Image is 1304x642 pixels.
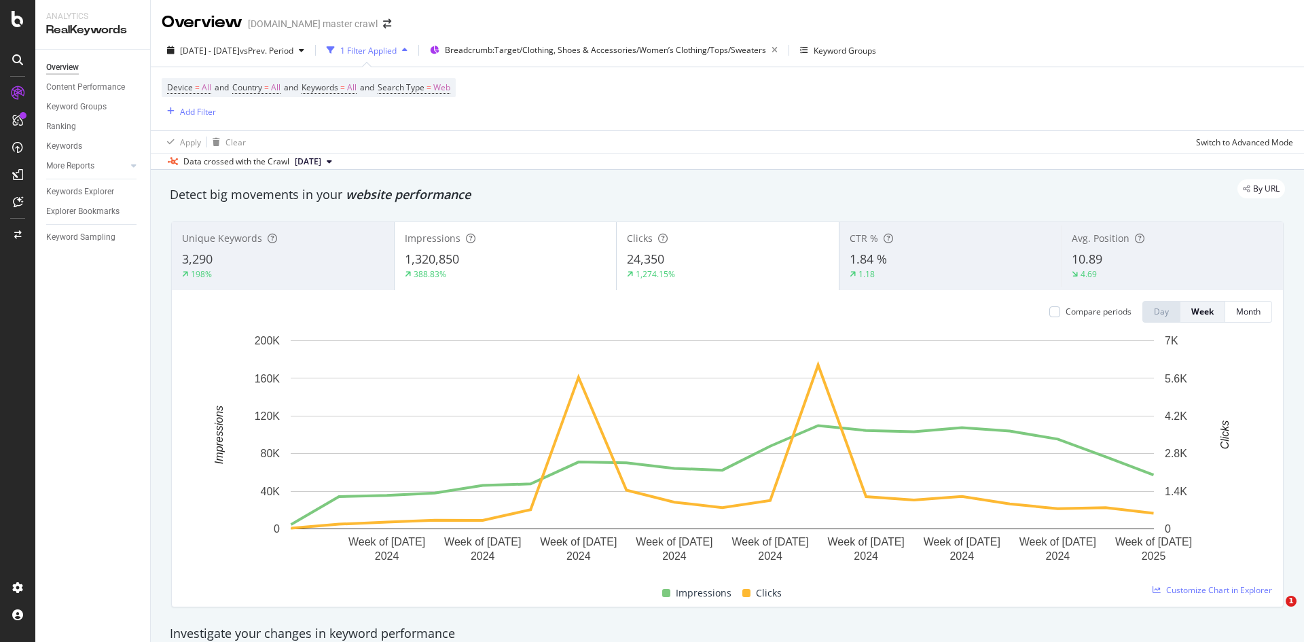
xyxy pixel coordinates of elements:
[207,131,246,153] button: Clear
[255,335,280,346] text: 200K
[1236,306,1261,317] div: Month
[850,232,878,245] span: CTR %
[46,11,139,22] div: Analytics
[180,137,201,148] div: Apply
[255,372,280,384] text: 160K
[240,45,293,56] span: vs Prev. Period
[433,78,450,97] span: Web
[1046,550,1070,562] text: 2024
[295,156,321,168] span: 2024 Dec. 18th
[1142,301,1180,323] button: Day
[46,230,115,245] div: Keyword Sampling
[232,82,262,93] span: Country
[814,45,876,56] div: Keyword Groups
[46,80,125,94] div: Content Performance
[195,82,200,93] span: =
[1115,536,1192,548] text: Week of [DATE]
[340,45,397,56] div: 1 Filter Applied
[46,60,141,75] a: Overview
[264,82,269,93] span: =
[46,22,139,38] div: RealKeywords
[191,268,212,280] div: 198%
[1286,596,1297,607] span: 1
[1180,301,1225,323] button: Week
[321,39,413,61] button: 1 Filter Applied
[1165,448,1187,459] text: 2.8K
[636,536,712,548] text: Week of [DATE]
[182,232,262,245] span: Unique Keywords
[46,185,114,199] div: Keywords Explorer
[1019,536,1096,548] text: Week of [DATE]
[828,536,905,548] text: Week of [DATE]
[1165,486,1187,497] text: 1.4K
[162,131,201,153] button: Apply
[1081,268,1097,280] div: 4.69
[1153,584,1272,596] a: Customize Chart in Explorer
[756,585,782,601] span: Clicks
[924,536,1000,548] text: Week of [DATE]
[46,204,120,219] div: Explorer Bookmarks
[46,185,141,199] a: Keywords Explorer
[46,120,141,134] a: Ranking
[182,251,213,267] span: 3,290
[202,78,211,97] span: All
[360,82,374,93] span: and
[375,550,399,562] text: 2024
[858,268,875,280] div: 1.18
[225,137,246,148] div: Clear
[731,536,808,548] text: Week of [DATE]
[162,103,216,120] button: Add Filter
[271,78,280,97] span: All
[427,82,431,93] span: =
[627,232,653,245] span: Clicks
[676,585,731,601] span: Impressions
[162,39,310,61] button: [DATE] - [DATE]vsPrev. Period
[662,550,687,562] text: 2024
[1258,596,1290,628] iframe: Intercom live chat
[46,139,141,154] a: Keywords
[1165,410,1187,422] text: 4.2K
[46,159,127,173] a: More Reports
[284,82,298,93] span: and
[949,550,974,562] text: 2024
[1154,306,1169,317] div: Day
[566,550,591,562] text: 2024
[46,80,141,94] a: Content Performance
[854,550,878,562] text: 2024
[636,268,675,280] div: 1,274.15%
[347,78,357,97] span: All
[261,448,280,459] text: 80K
[46,100,141,114] a: Keyword Groups
[1253,185,1280,193] span: By URL
[274,523,280,535] text: 0
[1066,306,1131,317] div: Compare periods
[405,251,459,267] span: 1,320,850
[758,550,782,562] text: 2024
[471,550,495,562] text: 2024
[540,536,617,548] text: Week of [DATE]
[180,45,240,56] span: [DATE] - [DATE]
[1166,584,1272,596] span: Customize Chart in Explorer
[348,536,425,548] text: Week of [DATE]
[627,251,664,267] span: 24,350
[46,139,82,154] div: Keywords
[1219,421,1231,450] text: Clicks
[183,334,1262,569] svg: A chart.
[1165,372,1187,384] text: 5.6K
[46,100,107,114] div: Keyword Groups
[1225,301,1272,323] button: Month
[378,82,424,93] span: Search Type
[255,410,280,422] text: 120K
[1165,523,1171,535] text: 0
[248,17,378,31] div: [DOMAIN_NAME] master crawl
[213,406,225,464] text: Impressions
[383,19,391,29] div: arrow-right-arrow-left
[414,268,446,280] div: 388.83%
[46,120,76,134] div: Ranking
[1196,137,1293,148] div: Switch to Advanced Mode
[445,44,766,56] span: Breadcrumb: Target/Clothing, Shoes & Accessories/Women’s Clothing/Tops/Sweaters
[183,156,289,168] div: Data crossed with the Crawl
[1165,335,1178,346] text: 7K
[46,159,94,173] div: More Reports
